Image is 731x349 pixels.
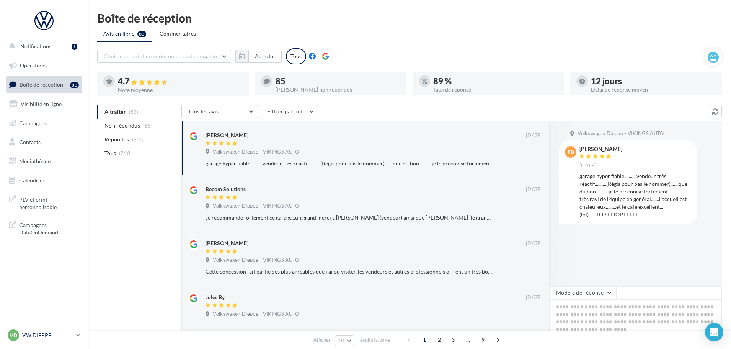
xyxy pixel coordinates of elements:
button: Tous les avis [181,105,258,118]
a: Contacts [5,134,83,150]
span: Volkswagen Dieppe - VIKINGS AUTO [213,149,299,156]
button: 10 [335,335,354,346]
span: Volkswagen Dieppe - VIKINGS AUTO [213,311,299,318]
div: [PERSON_NAME] [579,146,622,152]
span: [DATE] [526,240,543,247]
span: 9 [477,334,489,346]
span: Boîte de réception [20,81,63,88]
span: (655) [132,136,145,143]
span: Afficher [313,336,331,344]
span: [DATE] [526,186,543,193]
a: PLV et print personnalisable [5,191,83,214]
a: Campagnes [5,115,83,131]
a: Campagnes DataOnDemand [5,217,83,239]
span: Commentaires [160,30,196,38]
span: Non répondus [104,122,140,129]
div: 83 [70,82,79,88]
div: garage hyper fiable...........vendeur très réactif..........(Régis pour pas le nommer).......que ... [579,172,691,218]
button: Choisir un point de vente ou un code magasin [97,50,231,63]
div: garage hyper fiable...........vendeur très réactif..........(Régis pour pas le nommer).......que ... [206,160,493,167]
div: 89 % [433,77,558,85]
a: VD VW DIEPPE [6,328,82,342]
span: Répondus [104,136,129,143]
span: Choisir un point de vente ou un code magasin [104,53,217,59]
div: [PERSON_NAME] [206,131,248,139]
div: Tous [286,48,306,64]
span: [DATE] [579,162,596,169]
span: 1 [418,334,431,346]
div: 4.7 [118,77,243,86]
span: PLV et print personnalisable [19,194,79,211]
span: (85) [143,123,153,129]
span: Notifications [20,43,51,49]
button: Au total [235,50,282,63]
span: ... [462,334,474,346]
span: résultats/page [358,336,390,344]
div: Open Intercom Messenger [705,323,723,341]
span: Médiathèque [19,158,51,164]
a: Boîte de réception83 [5,76,83,93]
div: Taux de réponse [433,87,558,92]
span: VD [10,331,17,339]
span: Visibilité en ligne [21,101,62,107]
div: Cette concession fait partie des plus agréables que j'ai pu visiter, les vendeurs et autres profe... [206,268,493,275]
button: Au total [248,50,282,63]
span: Calendrier [19,177,45,184]
span: Opérations [20,62,47,69]
div: Délai de réponse moyen [591,87,716,92]
span: [DATE] [526,132,543,139]
span: Campagnes DataOnDemand [19,220,79,236]
a: Calendrier [5,172,83,188]
a: Visibilité en ligne [5,96,83,112]
span: [DATE] [526,294,543,301]
div: [PERSON_NAME] non répondus [276,87,400,92]
div: 1 [72,44,77,50]
span: (740) [119,150,132,156]
span: Volkswagen Dieppe - VIKINGS AUTO [213,203,299,210]
span: EB [568,148,574,156]
button: Notifications 1 [5,38,80,54]
span: 2 [433,334,445,346]
div: Jules By [206,293,225,301]
span: Contacts [19,139,41,145]
span: Volkswagen Dieppe - VIKINGS AUTO [213,257,299,264]
div: Boîte de réception [97,12,722,24]
div: 85 [276,77,400,85]
div: Becom Solutions [206,185,246,193]
button: Filtrer par note [261,105,318,118]
p: VW DIEPPE [22,331,73,339]
div: 12 jours [591,77,716,85]
span: Tous les avis [188,108,219,115]
span: Tous [104,149,116,157]
span: Volkswagen Dieppe - VIKINGS AUTO [578,130,664,137]
div: Je recommande fortement ce garage...un grand merci a [PERSON_NAME] (vendeur) ainsi que [PERSON_NA... [206,214,493,221]
a: Opérations [5,57,83,74]
div: Note moyenne [118,87,243,93]
span: 3 [447,334,459,346]
div: [PERSON_NAME] [206,239,248,247]
span: Campagnes [19,120,47,126]
span: 10 [338,338,345,344]
button: Modèle de réponse [550,286,616,299]
a: Médiathèque [5,153,83,169]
